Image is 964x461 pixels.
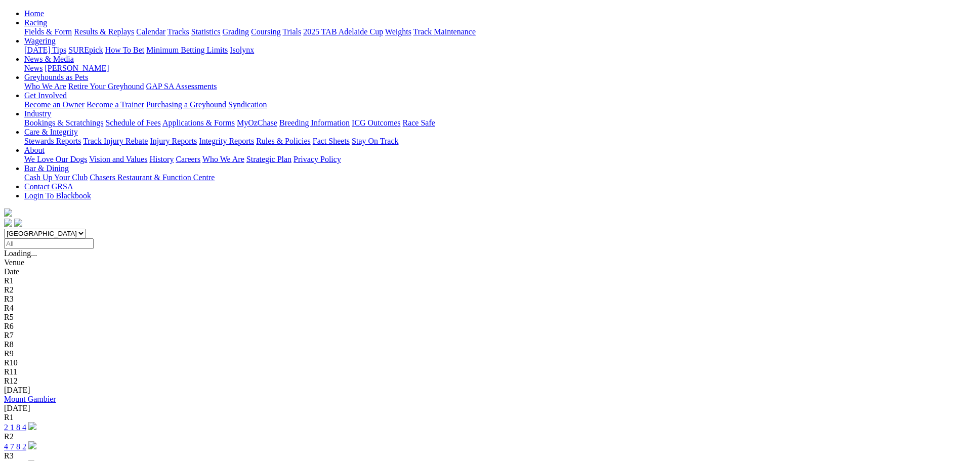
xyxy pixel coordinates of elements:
[68,82,144,91] a: Retire Your Greyhound
[74,27,134,36] a: Results & Replays
[24,128,78,136] a: Care & Integrity
[246,155,291,163] a: Strategic Plan
[4,432,960,441] div: R2
[352,118,400,127] a: ICG Outcomes
[24,55,74,63] a: News & Media
[24,64,960,73] div: News & Media
[105,118,160,127] a: Schedule of Fees
[4,304,960,313] div: R4
[24,73,88,81] a: Greyhounds as Pets
[256,137,311,145] a: Rules & Policies
[4,423,26,432] a: 2 1 8 4
[146,46,228,54] a: Minimum Betting Limits
[83,137,148,145] a: Track Injury Rebate
[4,219,12,227] img: facebook.svg
[24,18,47,27] a: Racing
[4,285,960,295] div: R2
[45,64,109,72] a: [PERSON_NAME]
[146,82,217,91] a: GAP SA Assessments
[14,219,22,227] img: twitter.svg
[24,137,81,145] a: Stewards Reports
[4,442,26,451] a: 4 7 8 2
[150,137,197,145] a: Injury Reports
[176,155,200,163] a: Careers
[4,295,960,304] div: R3
[279,118,350,127] a: Breeding Information
[282,27,301,36] a: Trials
[24,109,51,118] a: Industry
[24,146,45,154] a: About
[24,173,960,182] div: Bar & Dining
[162,118,235,127] a: Applications & Forms
[413,27,476,36] a: Track Maintenance
[4,267,960,276] div: Date
[24,91,67,100] a: Get Involved
[24,182,73,191] a: Contact GRSA
[313,137,350,145] a: Fact Sheets
[24,64,43,72] a: News
[24,9,44,18] a: Home
[87,100,144,109] a: Become a Trainer
[4,313,960,322] div: R5
[4,451,960,460] div: R3
[4,322,960,331] div: R6
[4,386,960,395] div: [DATE]
[146,100,226,109] a: Purchasing a Greyhound
[202,155,244,163] a: Who We Are
[24,118,960,128] div: Industry
[68,46,103,54] a: SUREpick
[24,82,960,91] div: Greyhounds as Pets
[223,27,249,36] a: Grading
[4,413,960,422] div: R1
[24,137,960,146] div: Care & Integrity
[89,155,147,163] a: Vision and Values
[136,27,165,36] a: Calendar
[4,208,12,217] img: logo-grsa-white.png
[4,367,960,376] div: R11
[294,155,341,163] a: Privacy Policy
[385,27,411,36] a: Weights
[24,82,66,91] a: Who We Are
[24,155,960,164] div: About
[230,46,254,54] a: Isolynx
[237,118,277,127] a: MyOzChase
[24,164,69,173] a: Bar & Dining
[4,349,960,358] div: R9
[4,331,960,340] div: R7
[4,276,960,285] div: R1
[24,100,960,109] div: Get Involved
[28,422,36,430] img: play-circle.svg
[4,395,56,403] a: Mount Gambier
[4,340,960,349] div: R8
[4,238,94,249] input: Select date
[4,404,960,413] div: [DATE]
[24,191,91,200] a: Login To Blackbook
[24,100,85,109] a: Become an Owner
[191,27,221,36] a: Statistics
[352,137,398,145] a: Stay On Track
[4,249,37,258] span: Loading...
[149,155,174,163] a: History
[24,27,72,36] a: Fields & Form
[4,258,960,267] div: Venue
[4,376,960,386] div: R12
[24,36,56,45] a: Wagering
[4,358,960,367] div: R10
[24,118,103,127] a: Bookings & Scratchings
[24,46,66,54] a: [DATE] Tips
[24,27,960,36] div: Racing
[402,118,435,127] a: Race Safe
[303,27,383,36] a: 2025 TAB Adelaide Cup
[28,441,36,449] img: play-circle.svg
[24,46,960,55] div: Wagering
[251,27,281,36] a: Coursing
[199,137,254,145] a: Integrity Reports
[24,173,88,182] a: Cash Up Your Club
[228,100,267,109] a: Syndication
[90,173,215,182] a: Chasers Restaurant & Function Centre
[24,155,87,163] a: We Love Our Dogs
[105,46,145,54] a: How To Bet
[167,27,189,36] a: Tracks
